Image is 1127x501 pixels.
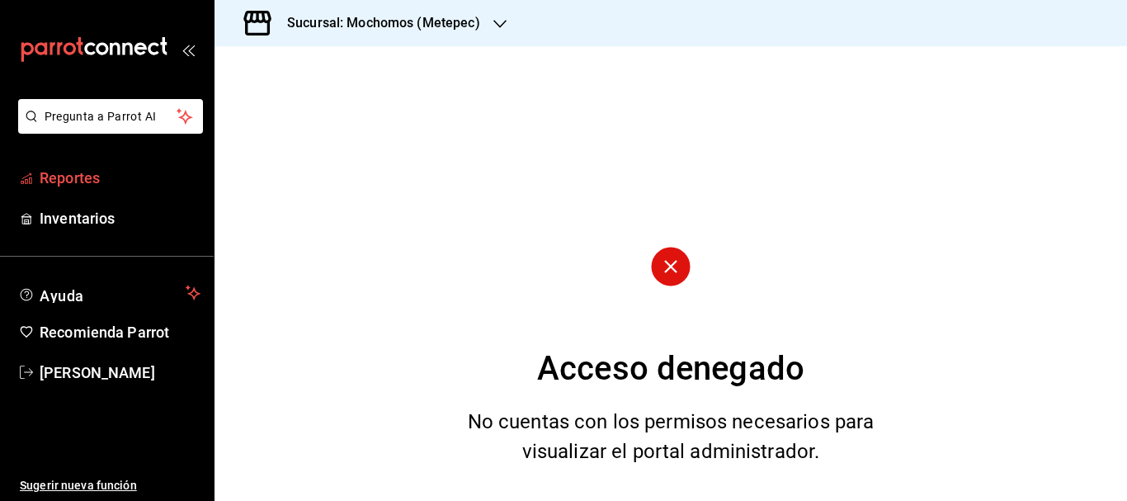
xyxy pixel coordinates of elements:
[18,99,203,134] button: Pregunta a Parrot AI
[40,321,200,343] span: Recomienda Parrot
[274,13,480,33] h3: Sucursal: Mochomos (Metepec)
[20,477,200,494] span: Sugerir nueva función
[45,108,177,125] span: Pregunta a Parrot AI
[40,362,200,384] span: [PERSON_NAME]
[40,207,200,229] span: Inventarios
[537,344,804,394] div: Acceso denegado
[40,167,200,189] span: Reportes
[447,407,895,466] div: No cuentas con los permisos necesarios para visualizar el portal administrador.
[12,120,203,137] a: Pregunta a Parrot AI
[40,283,179,303] span: Ayuda
[182,43,195,56] button: open_drawer_menu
